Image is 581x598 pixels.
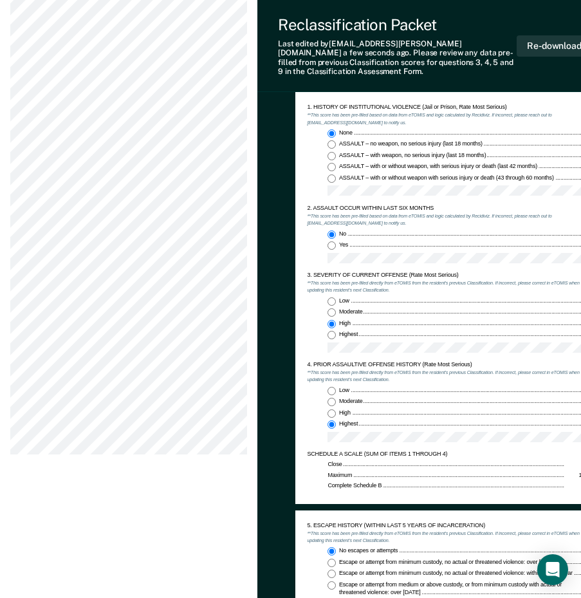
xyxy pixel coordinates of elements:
span: ASSAULT – with or without weapon with serious injury or death (43 through 60 months) [339,174,555,181]
input: No0 [327,230,336,239]
span: Low [339,297,351,304]
input: Highest4 [327,331,336,339]
input: Low0 [327,387,336,395]
em: **This score has been pre-filled based on data from eTOMIS and logic calculated by Recidiviz. If ... [307,213,551,227]
span: ASSAULT – with weapon, no serious injury (last 18 months) [339,152,487,158]
input: Escape or attempt from minimum custody, no actual or threatened violence: over [DATE]0 [327,559,336,567]
span: ASSAULT – no weapon, no serious injury (last 18 months) [339,140,484,147]
input: Low0 [327,297,336,306]
span: None [339,129,354,136]
input: Escape or attempt from medium or above custody, or from minimum custody with actual or threatened... [327,581,336,590]
span: Highest [339,420,359,427]
input: ASSAULT – no weapon, no serious injury (last 18 months)3 [327,140,336,149]
input: Moderate1 [327,308,336,317]
input: High3 [327,409,336,418]
span: Yes [339,241,349,248]
input: No escapes or attempts-2 [327,547,336,556]
span: No [339,230,347,237]
span: Escape or attempt from medium or above custody, or from minimum custody with actual or threatened... [339,581,562,595]
input: Moderate1 [327,398,336,406]
div: Reclassification Packet [278,15,517,34]
div: Open Intercom Messenger [537,554,568,585]
input: High3 [327,320,336,328]
span: Complete Schedule B [327,482,383,489]
input: Highest4 [327,420,336,429]
div: Last edited by [EMAIL_ADDRESS][PERSON_NAME][DOMAIN_NAME] . Please review any data pre-filled from... [278,39,517,77]
input: ASSAULT – with or without weapon with serious injury or death (43 through 60 months)5 [327,174,336,183]
input: Escape or attempt from minimum custody, no actual or threatened violence: within the last year1 [327,570,336,578]
span: Escape or attempt from minimum custody, no actual or threatened violence: within the last year [339,570,574,576]
span: Escape or attempt from minimum custody, no actual or threatened violence: over [DATE] [339,559,558,565]
input: ASSAULT – with or without weapon, with serious injury or death (last 42 months)7 [327,163,336,171]
input: None0 [327,129,336,138]
span: Maximum [327,472,353,478]
span: a few seconds ago [343,48,409,57]
span: Close [327,461,343,467]
span: High [339,409,352,416]
span: Low [339,387,351,393]
input: Yes3 [327,241,336,250]
span: No escapes or attempts [339,547,399,554]
em: **This score has been pre-filled directly from eTOMIS from the resident's previous Classification... [307,530,579,544]
span: Highest [339,331,359,337]
span: Moderate [339,398,364,404]
em: **This score has been pre-filled based on data from eTOMIS and logic calculated by Recidiviz. If ... [307,112,551,126]
em: **This score has been pre-filled directly from eTOMIS from the resident's previous Classification... [307,280,579,294]
input: ASSAULT – with weapon, no serious injury (last 18 months)5 [327,152,336,160]
em: **This score has been pre-filled directly from eTOMIS from the resident's previous Classification... [307,369,579,383]
span: Moderate [339,308,364,315]
span: ASSAULT – with or without weapon, with serious injury or death (last 42 months) [339,163,539,169]
span: High [339,320,352,326]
